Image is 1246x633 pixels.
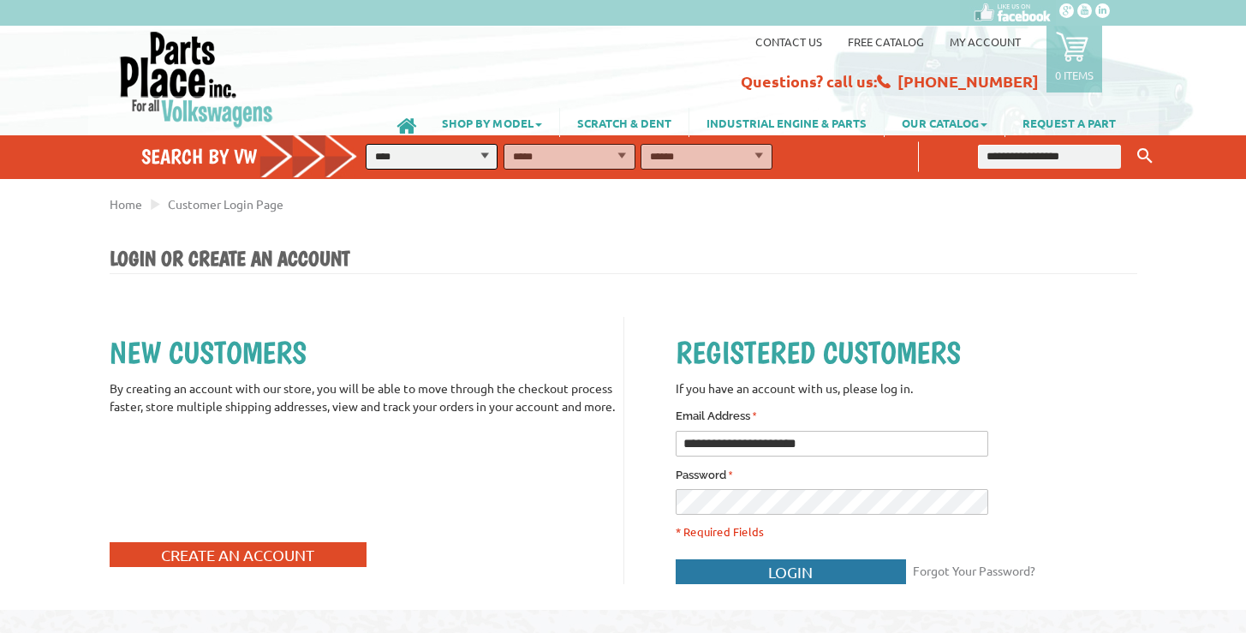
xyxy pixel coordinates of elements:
a: INDUSTRIAL ENGINE & PARTS [689,108,884,137]
a: Free Catalog [848,34,924,49]
a: SCRATCH & DENT [560,108,689,137]
p: 0 items [1055,68,1094,82]
p: * Required Fields [676,523,1137,540]
p: By creating an account with our store, you will be able to move through the checkout process fast... [110,379,623,415]
a: SHOP BY MODEL [425,108,559,137]
h2: New Customers [110,334,623,371]
img: Parts Place Inc! [118,30,275,128]
h2: Registered Customers [676,334,1137,371]
span: Login [768,563,813,581]
p: If you have an account with us, please log in. [676,379,1137,397]
a: OUR CATALOG [885,108,1005,137]
a: Contact us [755,34,822,49]
a: Home [110,196,142,212]
button: Keyword Search [1132,142,1158,170]
button: Create an Account [110,542,367,567]
label: Password [676,467,733,484]
a: REQUEST A PART [1005,108,1133,137]
label: Email Address [676,408,757,425]
a: 0 items [1046,26,1102,93]
a: My Account [950,34,1021,49]
a: Forgot Your Password? [909,558,1040,583]
button: Login [676,559,907,584]
a: Customer Login Page [168,196,283,212]
span: Create an Account [161,546,314,564]
h1: Login or Create an Account [110,246,1137,274]
h4: Search by VW [141,144,376,169]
